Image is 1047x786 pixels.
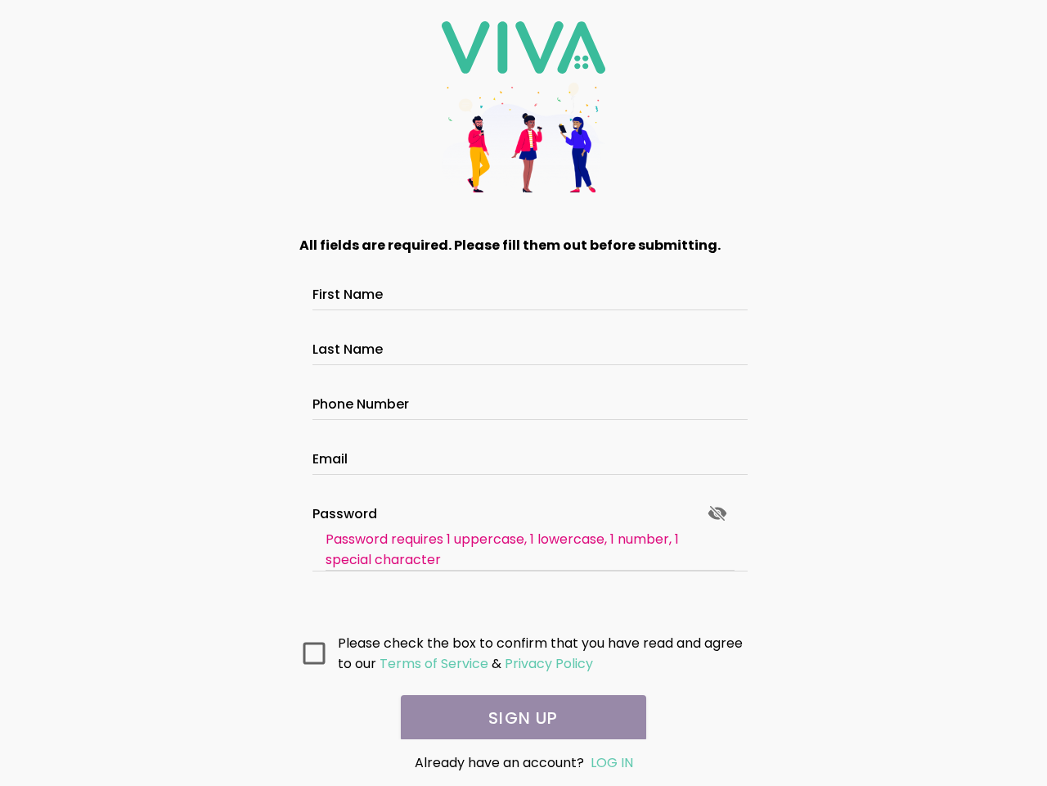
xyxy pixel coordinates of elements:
ion-col: Please check the box to confirm that you have read and agree to our & [334,629,753,678]
ion-item: Password requires 1 uppercase, 1 lowercase, 1 number, 1 special character [312,529,735,571]
strong: All fields are required. Please fill them out before submitting. [299,236,721,255]
a: LOG IN [591,753,633,772]
ion-text: Terms of Service [380,654,488,673]
ion-text: Privacy Policy [505,654,593,673]
div: Already have an account? [332,752,715,773]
